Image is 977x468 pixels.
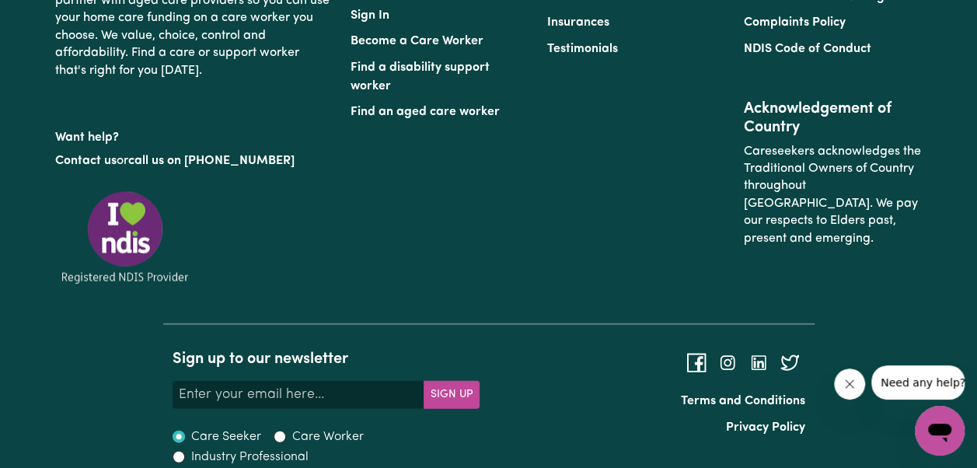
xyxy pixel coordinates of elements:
iframe: Button to launch messaging window [915,406,965,456]
input: Enter your email here... [173,381,424,409]
span: Need any help? [9,11,94,23]
a: NDIS Code of Conduct [744,43,871,55]
iframe: Close message [834,368,865,400]
label: Industry Professional [191,448,309,466]
a: Sign In [351,9,389,22]
a: Follow Careseekers on Facebook [687,356,706,368]
a: Follow Careseekers on LinkedIn [749,356,768,368]
a: Find a disability support worker [351,61,490,93]
a: Contact us [55,155,117,167]
p: Want help? [55,123,332,146]
label: Care Seeker [191,428,261,446]
a: Become a Care Worker [351,35,483,47]
img: Registered NDIS provider [55,189,195,286]
iframe: Message from company [871,365,965,400]
h2: Acknowledgement of Country [744,100,922,137]
a: Find an aged care worker [351,106,500,118]
a: Complaints Policy [744,16,846,29]
p: Careseekers acknowledges the Traditional Owners of Country throughout [GEOGRAPHIC_DATA]. We pay o... [744,137,922,253]
a: Follow Careseekers on Instagram [718,356,737,368]
h2: Sign up to our newsletter [173,350,480,368]
a: Follow Careseekers on Twitter [780,356,799,368]
p: or [55,146,332,176]
button: Subscribe [424,381,480,409]
a: Privacy Policy [726,421,805,434]
a: Terms and Conditions [681,395,805,407]
a: Testimonials [547,43,618,55]
a: Insurances [547,16,609,29]
a: call us on [PHONE_NUMBER] [128,155,295,167]
label: Care Worker [292,428,364,446]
